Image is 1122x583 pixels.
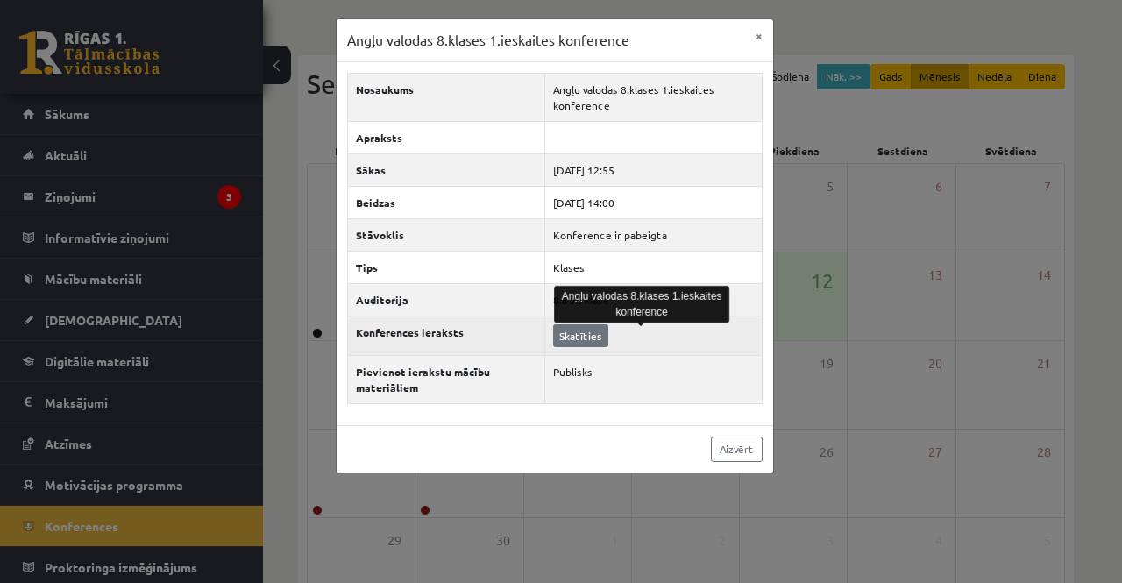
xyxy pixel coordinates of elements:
[545,218,762,251] td: Konference ir pabeigta
[545,251,762,283] td: Klases
[347,218,545,251] th: Stāvoklis
[347,186,545,218] th: Beidzas
[545,186,762,218] td: [DATE] 14:00
[554,286,729,323] div: Angļu valodas 8.klases 1.ieskaites konference
[347,251,545,283] th: Tips
[347,355,545,403] th: Pievienot ierakstu mācību materiāliem
[347,73,545,121] th: Nosaukums
[545,355,762,403] td: Publisks
[711,437,763,462] a: Aizvērt
[545,153,762,186] td: [DATE] 12:55
[545,73,762,121] td: Angļu valodas 8.klases 1.ieskaites konference
[545,283,762,316] td: 8.a JK klase
[347,283,545,316] th: Auditorija
[745,19,773,53] button: ×
[347,153,545,186] th: Sākas
[347,316,545,355] th: Konferences ieraksts
[347,30,629,51] h3: Angļu valodas 8.klases 1.ieskaites konference
[553,324,608,347] a: Skatīties
[347,121,545,153] th: Apraksts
